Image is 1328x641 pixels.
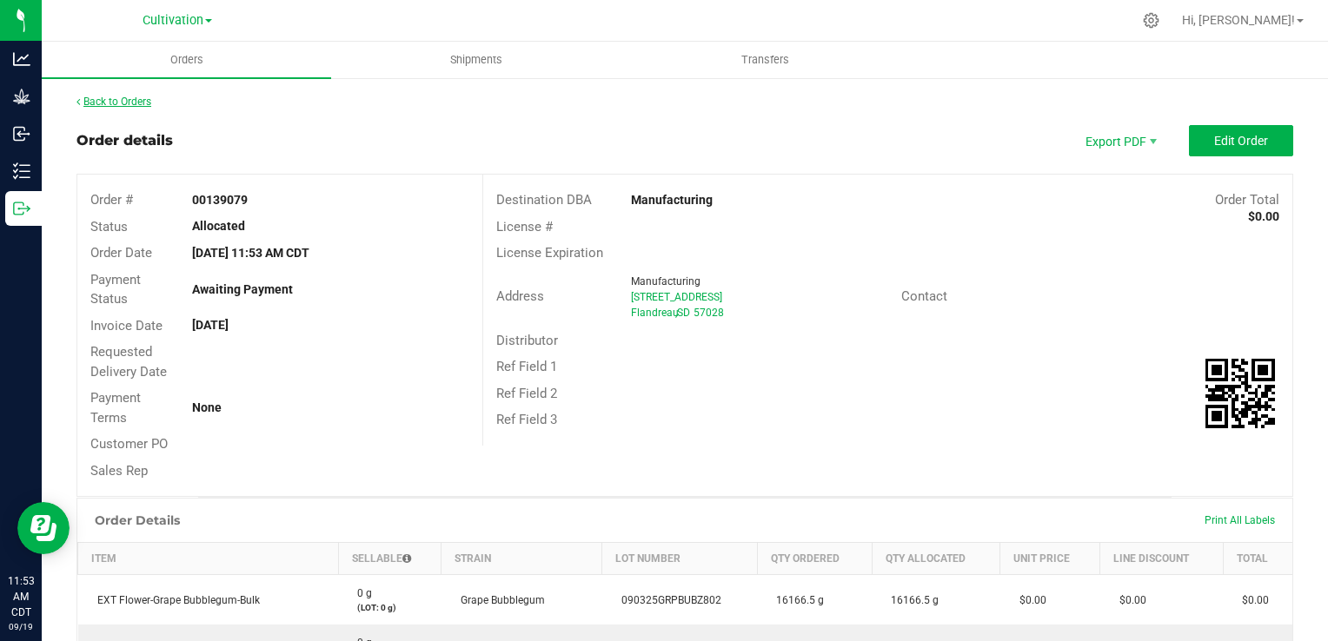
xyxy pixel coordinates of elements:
[42,42,331,78] a: Orders
[90,272,141,307] span: Payment Status
[1067,125,1172,156] li: Export PDF
[192,219,245,233] strong: Allocated
[1011,594,1046,606] span: $0.00
[1000,543,1100,575] th: Unit Price
[1111,594,1146,606] span: $0.00
[621,42,910,78] a: Transfers
[677,307,690,319] span: SD
[1214,134,1268,148] span: Edit Order
[90,436,168,452] span: Customer PO
[78,543,339,575] th: Item
[757,543,872,575] th: Qty Ordered
[76,96,151,108] a: Back to Orders
[143,13,203,28] span: Cultivation
[13,88,30,105] inline-svg: Grow
[767,594,824,606] span: 16166.5 g
[192,193,248,207] strong: 00139079
[1215,192,1279,208] span: Order Total
[631,307,679,319] span: Flandreau
[1100,543,1223,575] th: Line Discount
[496,386,557,401] span: Ref Field 2
[631,275,701,287] span: Manufacturing
[427,52,526,68] span: Shipments
[90,318,163,334] span: Invoice Date
[718,52,813,68] span: Transfers
[338,543,442,575] th: Sellable
[631,291,722,303] span: [STREET_ADDRESS]
[89,594,260,606] span: EXT Flower-Grape Bubblegum-Bulk
[496,219,553,235] span: License #
[1140,12,1162,29] div: Manage settings
[882,594,939,606] span: 16166.5 g
[13,125,30,142] inline-svg: Inbound
[602,543,758,575] th: Lot Number
[192,282,293,296] strong: Awaiting Payment
[13,50,30,68] inline-svg: Analytics
[349,601,431,614] p: (LOT: 0 g)
[90,463,148,479] span: Sales Rep
[496,333,558,348] span: Distributor
[90,344,167,380] span: Requested Delivery Date
[90,192,133,208] span: Order #
[1233,594,1269,606] span: $0.00
[13,162,30,180] inline-svg: Inventory
[76,130,173,151] div: Order details
[496,192,592,208] span: Destination DBA
[613,594,721,606] span: 090325GRPBUBZ802
[90,390,141,426] span: Payment Terms
[496,412,557,427] span: Ref Field 3
[90,245,152,261] span: Order Date
[349,587,372,599] span: 0 g
[1248,209,1279,223] strong: $0.00
[872,543,999,575] th: Qty Allocated
[901,288,947,304] span: Contact
[192,400,222,414] strong: None
[496,288,544,304] span: Address
[1223,543,1292,575] th: Total
[452,594,545,606] span: Grape Bubblegum
[631,193,713,207] strong: Manufacturing
[1189,125,1293,156] button: Edit Order
[192,246,309,260] strong: [DATE] 11:53 AM CDT
[192,318,229,332] strong: [DATE]
[8,620,34,633] p: 09/19
[90,219,128,235] span: Status
[1205,359,1275,428] qrcode: 00139079
[442,543,602,575] th: Strain
[331,42,621,78] a: Shipments
[147,52,227,68] span: Orders
[496,359,557,374] span: Ref Field 1
[1205,514,1275,526] span: Print All Labels
[1182,13,1295,27] span: Hi, [PERSON_NAME]!
[13,200,30,217] inline-svg: Outbound
[496,245,603,261] span: License Expiration
[8,573,34,620] p: 11:53 AM CDT
[1205,359,1275,428] img: Scan me!
[95,513,180,527] h1: Order Details
[694,307,724,319] span: 57028
[17,502,70,554] iframe: Resource center
[675,307,677,319] span: ,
